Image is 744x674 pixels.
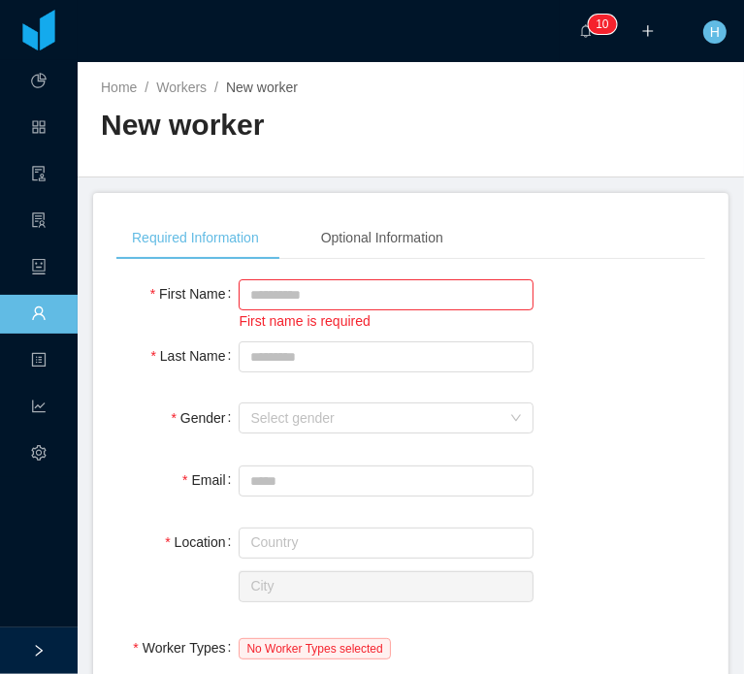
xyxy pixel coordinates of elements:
[31,295,47,336] a: icon: user
[31,155,47,196] a: icon: audit
[31,204,47,242] i: icon: solution
[226,80,298,95] span: New worker
[710,20,720,44] span: H
[239,465,534,497] input: Email
[588,15,616,34] sup: 10
[145,80,148,95] span: /
[150,348,239,364] label: Last Name
[101,80,137,95] a: Home
[116,216,275,260] div: Required Information
[31,341,47,382] a: icon: profile
[156,80,207,95] a: Workers
[133,640,239,656] label: Worker Types
[596,15,602,34] p: 1
[239,638,390,659] span: No Worker Types selected
[214,80,218,95] span: /
[101,106,411,145] h2: New worker
[510,412,522,426] i: icon: down
[31,248,47,289] a: icon: robot
[602,15,609,34] p: 0
[239,341,534,372] input: Last Name
[641,24,655,38] i: icon: plus
[306,216,459,260] div: Optional Information
[171,410,239,426] label: Gender
[165,534,239,550] label: Location
[250,408,501,428] div: Select gender
[182,472,239,488] label: Email
[31,436,47,475] i: icon: setting
[579,24,593,38] i: icon: bell
[31,109,47,149] a: icon: appstore
[31,390,47,429] i: icon: line-chart
[150,286,240,302] label: First Name
[239,279,534,310] input: First Name
[31,62,47,103] a: icon: pie-chart
[239,311,534,333] div: First name is required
